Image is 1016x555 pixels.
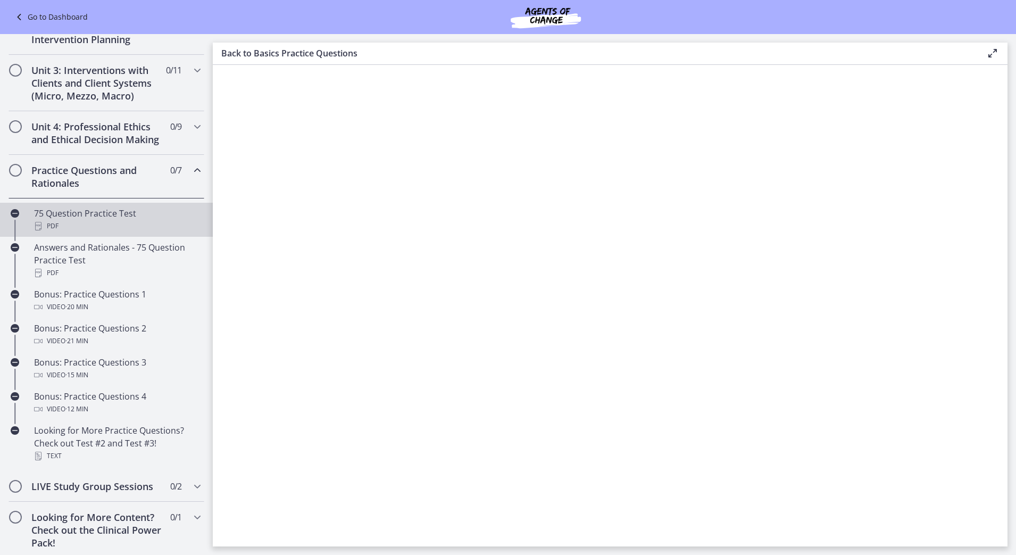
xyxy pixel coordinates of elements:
[34,424,200,462] div: Looking for More Practice Questions? Check out Test #2 and Test #3!
[31,511,161,549] h2: Looking for More Content? Check out the Clinical Power Pack!
[34,356,200,382] div: Bonus: Practice Questions 3
[31,120,161,146] h2: Unit 4: Professional Ethics and Ethical Decision Making
[65,403,88,416] span: · 12 min
[34,267,200,279] div: PDF
[31,164,161,189] h2: Practice Questions and Rationales
[34,220,200,233] div: PDF
[170,480,181,493] span: 0 / 2
[170,120,181,133] span: 0 / 9
[31,480,161,493] h2: LIVE Study Group Sessions
[170,164,181,177] span: 0 / 7
[65,335,88,347] span: · 21 min
[34,241,200,279] div: Answers and Rationales - 75 Question Practice Test
[34,450,200,462] div: Text
[34,288,200,313] div: Bonus: Practice Questions 1
[482,4,610,30] img: Agents of Change
[34,207,200,233] div: 75 Question Practice Test
[65,301,88,313] span: · 20 min
[34,403,200,416] div: Video
[221,47,969,60] h3: Back to Basics Practice Questions
[170,511,181,524] span: 0 / 1
[166,64,181,77] span: 0 / 11
[34,335,200,347] div: Video
[65,369,88,382] span: · 15 min
[34,369,200,382] div: Video
[34,301,200,313] div: Video
[13,11,88,23] a: Go to Dashboard
[34,322,200,347] div: Bonus: Practice Questions 2
[34,390,200,416] div: Bonus: Practice Questions 4
[31,64,161,102] h2: Unit 3: Interventions with Clients and Client Systems (Micro, Mezzo, Macro)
